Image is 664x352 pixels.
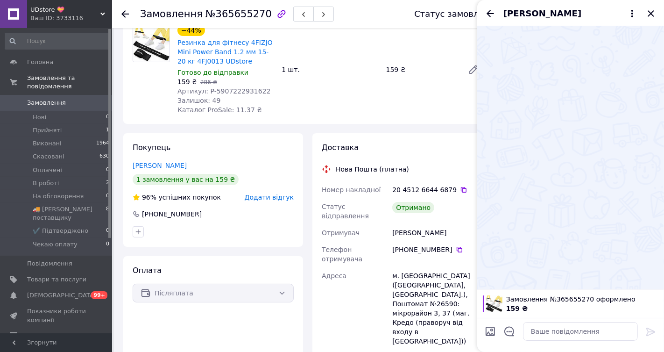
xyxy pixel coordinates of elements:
span: Показники роботи компанії [27,307,86,324]
span: 0 [106,240,109,249]
span: В роботі [33,179,59,187]
span: Отримувач [322,229,360,237]
img: 6585024000_w100_h100_rezinka-dlya-fitnesa.jpg [486,295,502,312]
button: Відкрити шаблони відповідей [503,325,516,338]
span: Готово до відправки [177,69,248,76]
div: −44% [177,25,205,36]
span: Статус відправлення [322,203,369,220]
span: Покупець [133,143,171,152]
div: Повернутися назад [121,9,129,19]
span: 630 [99,152,109,161]
div: [PERSON_NAME] [390,224,485,241]
div: м. [GEOGRAPHIC_DATA] ([GEOGRAPHIC_DATA], [GEOGRAPHIC_DATA].), Поштомат №26590: мікрорайон 3, 37 (... [390,267,485,350]
span: Оплачені [33,166,62,174]
span: 286 ₴ [200,79,217,86]
div: 20 4512 6644 6879 [392,185,483,194]
span: Замовлення та повідомлення [27,74,112,91]
span: Прийняті [33,126,62,135]
div: Статус замовлення [414,9,500,19]
span: 159 ₴ [506,305,528,312]
span: Замовлення [140,8,203,20]
span: 1 [106,126,109,135]
span: Головна [27,58,53,66]
span: 0 [106,192,109,201]
span: 159 ₴ [177,78,197,86]
span: 99+ [91,291,107,299]
div: 1 замовлення у вас на 159 ₴ [133,174,239,185]
span: 96% [142,194,156,201]
span: 8 [106,205,109,222]
span: Скасовані [33,152,64,161]
a: Резинка для фітнесу 4FIZJO Mini Power Band 1.2 мм 15-20 кг 4FJ0013 UDstore [177,39,273,65]
div: успішних покупок [133,193,221,202]
span: Оплата [133,266,162,275]
span: [PERSON_NAME] [503,7,581,20]
span: Каталог ProSale: 11.37 ₴ [177,106,262,114]
div: Ваш ID: 3733116 [30,14,112,22]
span: Залишок: 49 [177,97,220,104]
div: [PHONE_NUMBER] [141,209,203,219]
span: Додати відгук [245,194,294,201]
a: [PERSON_NAME] [133,162,187,169]
span: 1964 [96,139,109,148]
span: Відгуки [27,332,51,340]
span: ✔️ Підтверджено [33,227,88,235]
input: Пошук [5,33,110,50]
img: Резинка для фітнесу 4FIZJO Mini Power Band 1.2 мм 15-20 кг 4FJ0013 UDstore [133,25,170,62]
span: 2 [106,179,109,187]
span: Номер накладної [322,186,381,194]
span: Виконані [33,139,62,148]
button: [PERSON_NAME] [503,7,638,20]
div: Отримано [392,202,434,213]
span: На обговорення [33,192,84,201]
span: [DEMOGRAPHIC_DATA] [27,291,96,300]
span: Чекаю оплату [33,240,78,249]
span: Доставка [322,143,359,152]
span: Адреса [322,272,346,280]
div: [PHONE_NUMBER] [392,245,483,254]
span: Артикул: P-5907222931622 [177,87,271,95]
span: Повідомлення [27,259,72,268]
span: Замовлення [27,99,66,107]
span: Телефон отримувача [322,246,362,263]
div: Нова Пошта (платна) [333,165,411,174]
span: 🚚 [PERSON_NAME] поставщику [33,205,106,222]
button: Закрити [645,8,657,19]
span: UDstore 💝 [30,6,100,14]
span: №365655270 [205,8,272,20]
span: Нові [33,113,46,122]
button: Назад [485,8,496,19]
div: 159 ₴ [382,63,460,76]
span: 0 [106,113,109,122]
span: Товари та послуги [27,275,86,284]
a: Редагувати [464,60,483,79]
span: Замовлення №365655270 оформлено [506,295,658,304]
div: 1 шт. [278,63,382,76]
span: 0 [106,166,109,174]
span: 0 [106,227,109,235]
